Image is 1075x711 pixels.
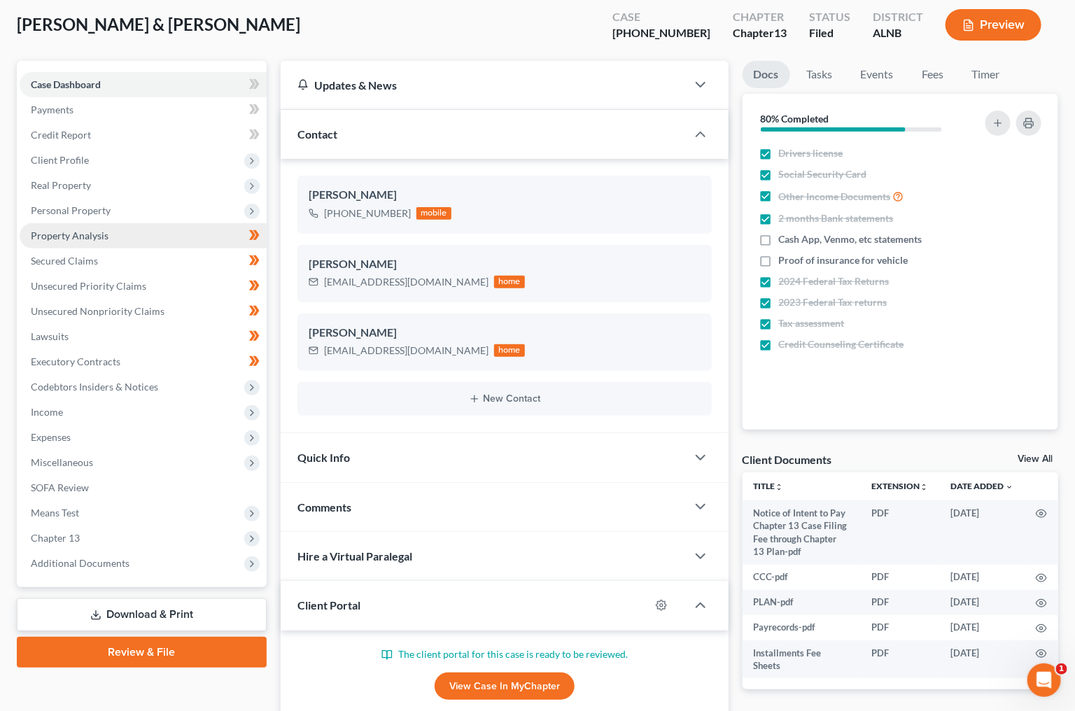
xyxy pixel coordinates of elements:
[31,280,146,292] span: Unsecured Priority Claims
[733,9,787,25] div: Chapter
[416,207,451,220] div: mobile
[297,549,412,563] span: Hire a Virtual Paralegal
[494,344,525,357] div: home
[743,452,832,467] div: Client Documents
[774,26,787,39] span: 13
[743,590,860,615] td: PLAN-pdf
[31,204,111,216] span: Personal Property
[20,122,267,148] a: Credit Report
[297,647,712,661] p: The client portal for this case is ready to be reviewed.
[860,640,939,679] td: PDF
[309,256,701,273] div: [PERSON_NAME]
[939,615,1025,640] td: [DATE]
[297,500,351,514] span: Comments
[297,598,360,612] span: Client Portal
[743,565,860,590] td: CCC-pdf
[31,179,91,191] span: Real Property
[31,532,80,544] span: Chapter 13
[743,640,860,679] td: Installments Fee Sheets
[779,232,922,246] span: Cash App, Venmo, etc statements
[324,206,411,220] div: [PHONE_NUMBER]
[860,565,939,590] td: PDF
[911,61,955,88] a: Fees
[31,481,89,493] span: SOFA Review
[31,78,101,90] span: Case Dashboard
[779,190,891,204] span: Other Income Documents
[31,431,71,443] span: Expenses
[860,590,939,615] td: PDF
[20,223,267,248] a: Property Analysis
[31,154,89,166] span: Client Profile
[297,451,350,464] span: Quick Info
[779,316,845,330] span: Tax assessment
[950,481,1013,491] a: Date Added expand_more
[31,355,120,367] span: Executory Contracts
[612,9,710,25] div: Case
[31,330,69,342] span: Lawsuits
[31,406,63,418] span: Income
[494,276,525,288] div: home
[1005,483,1013,491] i: expand_more
[779,146,843,160] span: Drivers license
[20,324,267,349] a: Lawsuits
[743,500,860,565] td: Notice of Intent to Pay Chapter 13 Case Filing Fee through Chapter 13 Plan-pdf
[17,14,300,34] span: [PERSON_NAME] & [PERSON_NAME]
[31,507,79,519] span: Means Test
[31,104,73,115] span: Payments
[324,344,489,358] div: [EMAIL_ADDRESS][DOMAIN_NAME]
[873,25,923,41] div: ALNB
[779,253,908,267] span: Proof of insurance for vehicle
[939,500,1025,565] td: [DATE]
[31,230,108,241] span: Property Analysis
[309,393,701,404] button: New Contact
[779,274,890,288] span: 2024 Federal Tax Returns
[297,78,670,92] div: Updates & News
[20,349,267,374] a: Executory Contracts
[779,295,887,309] span: 2023 Federal Tax returns
[309,187,701,204] div: [PERSON_NAME]
[31,557,129,569] span: Additional Documents
[1027,663,1061,697] iframe: Intercom live chat
[873,9,923,25] div: District
[612,25,710,41] div: [PHONE_NUMBER]
[761,113,829,125] strong: 80% Completed
[20,248,267,274] a: Secured Claims
[31,129,91,141] span: Credit Report
[946,9,1041,41] button: Preview
[20,72,267,97] a: Case Dashboard
[20,299,267,324] a: Unsecured Nonpriority Claims
[754,481,784,491] a: Titleunfold_more
[961,61,1011,88] a: Timer
[297,127,337,141] span: Contact
[31,255,98,267] span: Secured Claims
[20,274,267,299] a: Unsecured Priority Claims
[939,590,1025,615] td: [DATE]
[324,275,489,289] div: [EMAIL_ADDRESS][DOMAIN_NAME]
[20,475,267,500] a: SOFA Review
[1018,454,1053,464] a: View All
[939,565,1025,590] td: [DATE]
[20,97,267,122] a: Payments
[809,25,850,41] div: Filed
[779,167,867,181] span: Social Security Card
[860,500,939,565] td: PDF
[743,61,790,88] a: Docs
[779,337,904,351] span: Credit Counseling Certificate
[775,483,784,491] i: unfold_more
[809,9,850,25] div: Status
[871,481,928,491] a: Extensionunfold_more
[850,61,905,88] a: Events
[743,615,860,640] td: Payrecords-pdf
[939,640,1025,679] td: [DATE]
[796,61,844,88] a: Tasks
[860,615,939,640] td: PDF
[779,211,894,225] span: 2 months Bank statements
[17,598,267,631] a: Download & Print
[309,325,701,342] div: [PERSON_NAME]
[1056,663,1067,675] span: 1
[31,456,93,468] span: Miscellaneous
[31,305,164,317] span: Unsecured Nonpriority Claims
[435,673,575,701] a: View Case in MyChapter
[920,483,928,491] i: unfold_more
[733,25,787,41] div: Chapter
